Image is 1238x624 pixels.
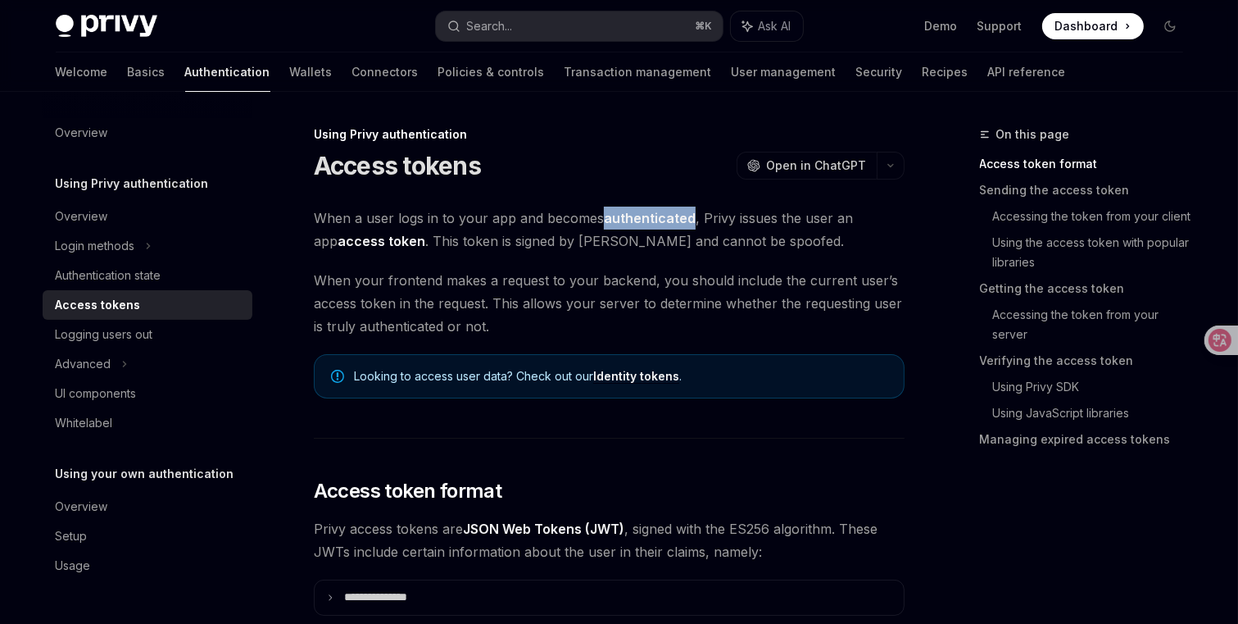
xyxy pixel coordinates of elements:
a: Setup [43,522,252,551]
a: Authentication state [43,261,252,290]
a: Authentication [185,52,270,92]
h1: Access tokens [314,151,481,180]
a: Using JavaScript libraries [993,400,1196,426]
img: dark logo [56,15,157,38]
a: Accessing the token from your client [993,203,1196,230]
span: On this page [996,125,1070,144]
button: Ask AI [731,11,803,41]
a: Access token format [980,151,1196,177]
span: ⌘ K [696,20,713,33]
div: UI components [56,384,137,403]
div: Setup [56,526,88,546]
a: Overview [43,118,252,148]
a: Identity tokens [593,369,679,384]
span: Open in ChatGPT [767,157,867,174]
a: Getting the access token [980,276,1196,302]
div: Login methods [56,236,135,256]
a: Welcome [56,52,108,92]
span: Ask AI [759,18,791,34]
div: Usage [56,556,91,576]
a: Using Privy SDK [993,374,1196,400]
a: API reference [988,52,1066,92]
a: Recipes [923,52,968,92]
a: Dashboard [1042,13,1144,39]
span: Privy access tokens are , signed with the ES256 algorithm. These JWTs include certain information... [314,517,905,563]
a: Connectors [352,52,419,92]
a: Verifying the access token [980,348,1196,374]
strong: authenticated [604,210,696,226]
h5: Using Privy authentication [56,174,209,194]
a: Whitelabel [43,408,252,438]
a: Basics [128,52,166,92]
a: Logging users out [43,320,252,349]
div: Overview [56,123,108,143]
a: Accessing the token from your server [993,302,1196,348]
a: User management [732,52,837,92]
button: Search...⌘K [436,11,723,41]
a: Usage [43,551,252,581]
span: Access token format [314,478,502,504]
a: Access tokens [43,290,252,320]
a: Support [977,18,1023,34]
a: Overview [43,202,252,231]
span: Dashboard [1055,18,1118,34]
h5: Using your own authentication [56,464,234,484]
a: UI components [43,379,252,408]
a: Demo [925,18,958,34]
a: Sending the access token [980,177,1196,203]
span: Looking to access user data? Check out our . [354,368,887,385]
strong: access token [338,233,425,249]
a: Security [856,52,903,92]
div: Access tokens [56,295,141,315]
a: Policies & controls [438,52,545,92]
button: Toggle dark mode [1157,13,1183,39]
button: Open in ChatGPT [737,152,877,180]
a: JSON Web Tokens (JWT) [463,521,624,538]
a: Transaction management [565,52,712,92]
svg: Note [331,370,344,383]
div: Authentication state [56,266,161,285]
div: Whitelabel [56,413,113,433]
a: Wallets [290,52,333,92]
div: Logging users out [56,325,153,344]
a: Using the access token with popular libraries [993,230,1196,276]
a: Overview [43,492,252,522]
div: Overview [56,207,108,226]
div: Using Privy authentication [314,126,905,143]
div: Advanced [56,354,111,374]
div: Search... [467,16,513,36]
div: Overview [56,497,108,517]
span: When a user logs in to your app and becomes , Privy issues the user an app . This token is signed... [314,207,905,253]
span: When your frontend makes a request to your backend, you should include the current user’s access ... [314,269,905,338]
a: Managing expired access tokens [980,426,1196,453]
